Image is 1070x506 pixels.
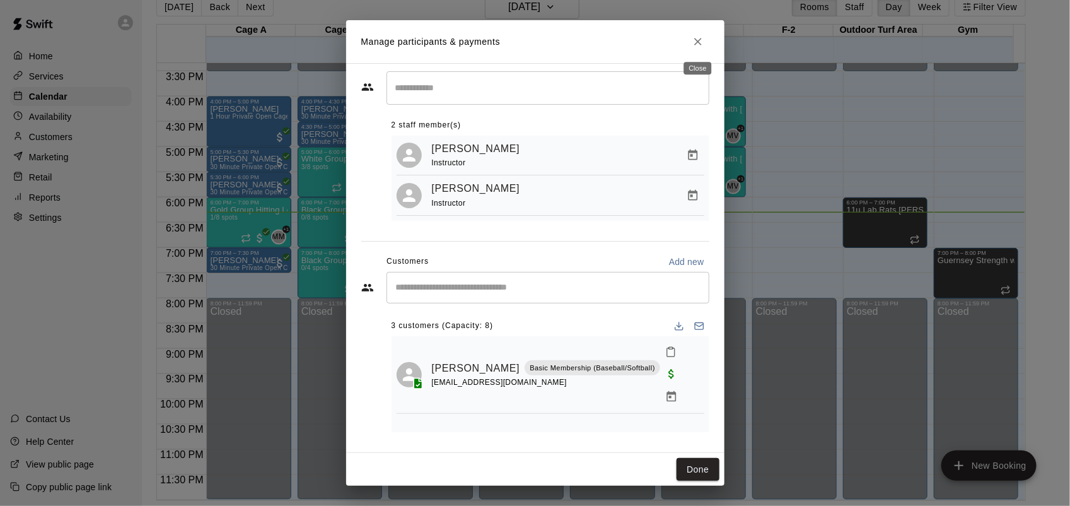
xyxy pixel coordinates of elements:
[432,180,520,197] a: [PERSON_NAME]
[684,62,712,74] div: Close
[432,141,520,157] a: [PERSON_NAME]
[689,316,709,336] button: Email participants
[660,341,682,363] button: Mark attendance
[432,360,520,377] a: [PERSON_NAME]
[682,144,704,167] button: Manage bookings & payment
[397,183,422,208] div: Matt McGrew
[397,362,422,387] div: Brendan Olson
[361,281,374,294] svg: Customers
[687,30,709,53] button: Close
[387,71,709,105] div: Search staff
[432,199,466,208] span: Instructor
[392,316,494,336] span: 3 customers (Capacity: 8)
[361,81,374,93] svg: Staff
[387,252,429,272] span: Customers
[397,143,422,168] div: Malachi Fuller
[392,115,462,136] span: 2 staff member(s)
[682,184,704,207] button: Manage bookings & payment
[669,256,704,268] p: Add new
[660,368,683,379] span: Paid with Credit
[677,458,719,481] button: Done
[387,272,709,303] div: Start typing to search customers...
[530,363,655,374] p: Basic Membership (Baseball/Softball)
[432,378,567,387] span: [EMAIL_ADDRESS][DOMAIN_NAME]
[669,316,689,336] button: Download list
[432,158,466,167] span: Instructor
[660,385,683,408] button: Manage bookings & payment
[664,252,709,272] button: Add new
[361,35,501,49] p: Manage participants & payments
